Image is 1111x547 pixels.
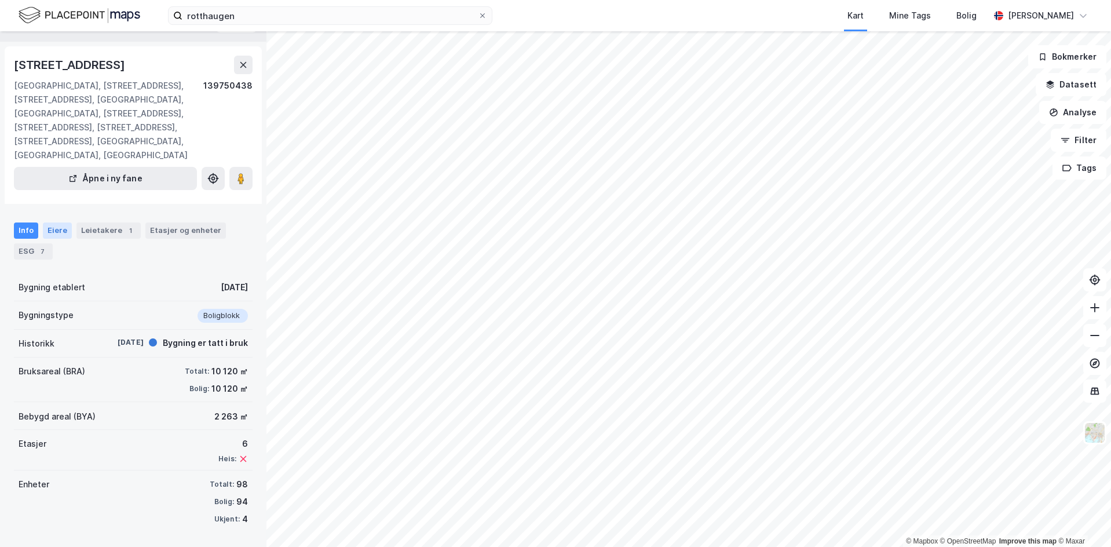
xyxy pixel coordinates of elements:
div: Mine Tags [889,9,931,23]
div: Eiere [43,223,72,239]
img: Z [1084,422,1106,444]
button: Datasett [1036,73,1106,96]
div: Bygningstype [19,308,74,322]
div: Bygning er tatt i bruk [163,336,248,350]
div: Historikk [19,337,54,351]
div: Etasjer [19,437,46,451]
div: Ukjent: [214,515,240,524]
div: [DATE] [97,337,144,348]
div: [GEOGRAPHIC_DATA], [STREET_ADDRESS], [STREET_ADDRESS], [GEOGRAPHIC_DATA], [GEOGRAPHIC_DATA], [STR... [14,79,203,162]
div: Totalt: [185,367,209,376]
div: Totalt: [210,480,234,489]
div: Etasjer og enheter [150,225,221,235]
button: Filter [1051,129,1106,152]
div: Bebygd areal (BYA) [19,410,96,424]
img: logo.f888ab2527a4732fd821a326f86c7f29.svg [19,5,140,25]
div: Bolig [956,9,977,23]
div: 6 [218,437,248,451]
div: 4 [242,512,248,526]
div: Bolig: [214,497,234,506]
div: Heis: [218,454,236,464]
div: [STREET_ADDRESS] [14,56,127,74]
div: 2 263 ㎡ [214,410,248,424]
div: 1 [125,225,136,236]
div: 7 [36,246,48,257]
div: Leietakere [76,223,141,239]
div: 10 120 ㎡ [211,382,248,396]
button: Analyse [1039,101,1106,124]
button: Tags [1052,156,1106,180]
a: Mapbox [906,537,938,545]
a: Improve this map [999,537,1057,545]
div: 98 [236,477,248,491]
div: 139750438 [203,79,253,162]
div: ESG [14,243,53,260]
a: OpenStreetMap [940,537,996,545]
div: [DATE] [221,280,248,294]
button: Bokmerker [1028,45,1106,68]
input: Søk på adresse, matrikkel, gårdeiere, leietakere eller personer [182,7,478,24]
div: Enheter [19,477,49,491]
div: Info [14,223,38,239]
div: 10 120 ㎡ [211,364,248,378]
button: Åpne i ny fane [14,167,197,190]
div: Kart [847,9,864,23]
div: Bygning etablert [19,280,85,294]
iframe: Chat Widget [1053,491,1111,547]
div: Bolig: [189,384,209,393]
div: [PERSON_NAME] [1008,9,1074,23]
div: Bruksareal (BRA) [19,364,85,378]
div: 94 [236,495,248,509]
